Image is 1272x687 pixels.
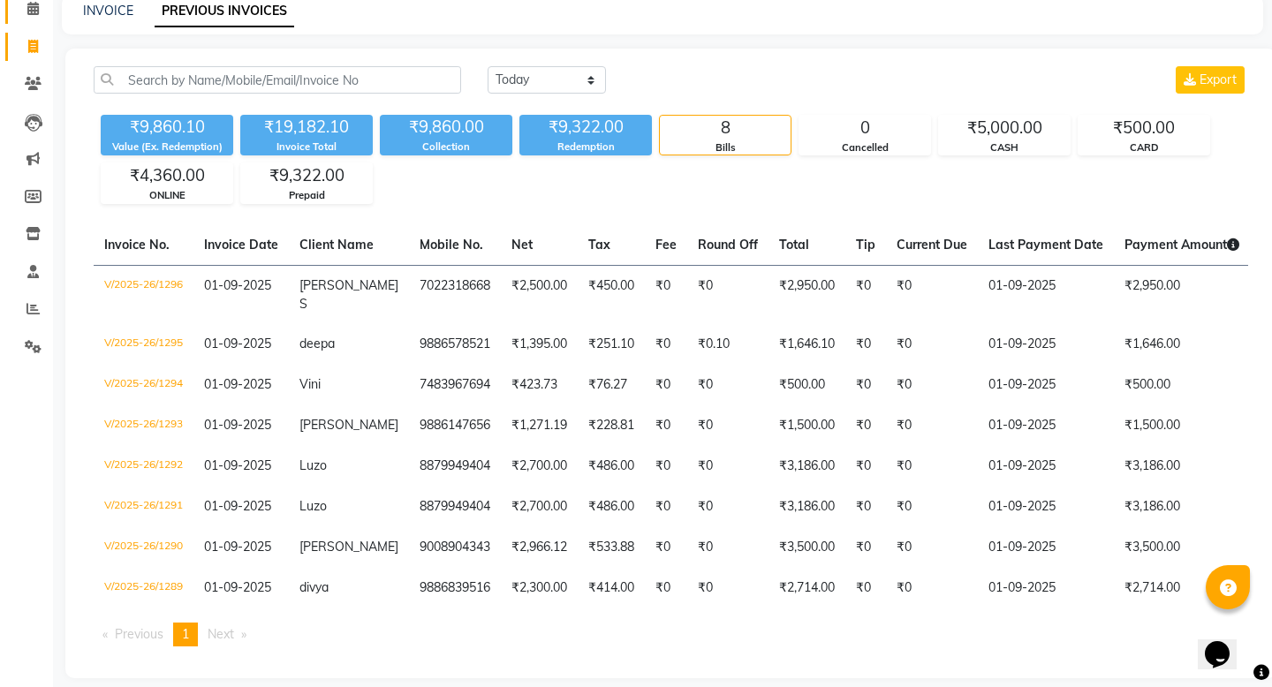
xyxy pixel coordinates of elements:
[299,457,327,473] span: Luzo
[409,265,501,324] td: 7022318668
[886,487,978,527] td: ₹0
[978,265,1114,324] td: 01-09-2025
[299,417,398,433] span: [PERSON_NAME]
[687,446,768,487] td: ₹0
[645,365,687,405] td: ₹0
[845,405,886,446] td: ₹0
[204,237,278,253] span: Invoice Date
[94,623,1248,646] nav: Pagination
[299,277,398,312] span: [PERSON_NAME] S
[204,579,271,595] span: 01-09-2025
[102,188,232,203] div: ONLINE
[380,140,512,155] div: Collection
[519,140,652,155] div: Redemption
[845,265,886,324] td: ₹0
[978,365,1114,405] td: 01-09-2025
[240,140,373,155] div: Invoice Total
[645,405,687,446] td: ₹0
[241,163,372,188] div: ₹9,322.00
[886,405,978,446] td: ₹0
[204,457,271,473] span: 01-09-2025
[660,140,791,155] div: Bills
[687,324,768,365] td: ₹0.10
[204,539,271,555] span: 01-09-2025
[645,265,687,324] td: ₹0
[768,365,845,405] td: ₹500.00
[779,237,809,253] span: Total
[204,376,271,392] span: 01-09-2025
[886,265,978,324] td: ₹0
[409,527,501,568] td: 9008904343
[578,365,645,405] td: ₹76.27
[1198,616,1254,669] iframe: chat widget
[886,446,978,487] td: ₹0
[886,568,978,608] td: ₹0
[978,405,1114,446] td: 01-09-2025
[204,336,271,351] span: 01-09-2025
[845,446,886,487] td: ₹0
[1114,365,1250,405] td: ₹500.00
[578,405,645,446] td: ₹228.81
[1114,265,1250,324] td: ₹2,950.00
[501,446,578,487] td: ₹2,700.00
[409,487,501,527] td: 8879949404
[94,446,193,487] td: V/2025-26/1292
[698,237,758,253] span: Round Off
[768,568,845,608] td: ₹2,714.00
[939,140,1070,155] div: CASH
[501,365,578,405] td: ₹423.73
[845,487,886,527] td: ₹0
[420,237,483,253] span: Mobile No.
[687,265,768,324] td: ₹0
[1079,116,1209,140] div: ₹500.00
[241,188,372,203] div: Prepaid
[578,324,645,365] td: ₹251.10
[886,365,978,405] td: ₹0
[578,527,645,568] td: ₹533.88
[101,115,233,140] div: ₹9,860.10
[299,336,335,351] span: deepa
[94,66,461,94] input: Search by Name/Mobile/Email/Invoice No
[799,116,930,140] div: 0
[501,487,578,527] td: ₹2,700.00
[1200,72,1237,87] span: Export
[645,487,687,527] td: ₹0
[578,487,645,527] td: ₹486.00
[182,626,189,642] span: 1
[240,115,373,140] div: ₹19,182.10
[83,3,133,19] a: INVOICE
[409,405,501,446] td: 9886147656
[1114,527,1250,568] td: ₹3,500.00
[978,527,1114,568] td: 01-09-2025
[208,626,234,642] span: Next
[768,527,845,568] td: ₹3,500.00
[101,140,233,155] div: Value (Ex. Redemption)
[1114,405,1250,446] td: ₹1,500.00
[1124,237,1239,253] span: Payment Amount
[768,265,845,324] td: ₹2,950.00
[588,237,610,253] span: Tax
[845,527,886,568] td: ₹0
[204,417,271,433] span: 01-09-2025
[687,568,768,608] td: ₹0
[578,265,645,324] td: ₹450.00
[645,324,687,365] td: ₹0
[102,163,232,188] div: ₹4,360.00
[299,539,398,555] span: [PERSON_NAME]
[409,568,501,608] td: 9886839516
[939,116,1070,140] div: ₹5,000.00
[94,324,193,365] td: V/2025-26/1295
[687,527,768,568] td: ₹0
[104,237,170,253] span: Invoice No.
[768,324,845,365] td: ₹1,646.10
[204,498,271,514] span: 01-09-2025
[519,115,652,140] div: ₹9,322.00
[978,487,1114,527] td: 01-09-2025
[501,568,578,608] td: ₹2,300.00
[1114,487,1250,527] td: ₹3,186.00
[768,446,845,487] td: ₹3,186.00
[645,568,687,608] td: ₹0
[978,568,1114,608] td: 01-09-2025
[501,324,578,365] td: ₹1,395.00
[660,116,791,140] div: 8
